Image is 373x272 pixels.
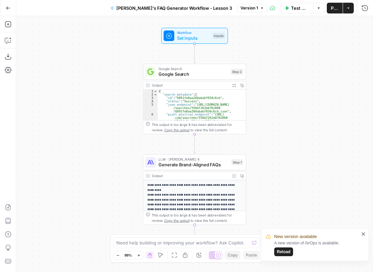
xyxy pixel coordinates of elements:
[159,157,229,162] span: LLM · [PERSON_NAME] 4
[152,83,228,88] div: Output
[177,35,210,41] span: Set Inputs
[194,43,196,63] g: Edge from start to step_2
[231,159,243,165] div: Step 1
[143,113,158,127] div: 6
[277,249,290,255] span: Reload
[143,100,158,103] div: 4
[237,4,267,12] button: Version 1
[274,247,293,256] button: Reload
[164,218,190,223] span: Copy the output
[177,30,210,35] span: Workflow
[228,252,238,258] span: Copy
[106,3,236,13] button: [PERSON_NAME]'s FAQ Generator Workflow - Lesson 3
[225,251,240,260] button: Copy
[116,5,232,11] span: [PERSON_NAME]'s FAQ Generator Workflow - Lesson 3
[164,128,190,132] span: Copy the output
[281,3,313,13] button: Test Workflow
[361,231,366,237] button: close
[291,5,309,11] span: Test Workflow
[143,64,246,134] div: Google SearchGoogle SearchStep 2Output{ "search_metadata":{ "id":"6891fe8aa204ababf034c6cb", "sta...
[159,66,228,71] span: Google Search
[143,90,158,93] div: 1
[240,5,258,11] span: Version 1
[153,90,157,93] span: Toggle code folding, rows 1 through 38
[152,173,228,178] div: Output
[331,5,339,11] span: Publish
[212,33,225,39] div: Inputs
[152,212,243,223] div: This output is too large & has been abbreviated for review. to view the full content.
[274,233,317,240] span: New version available
[243,251,260,260] button: Paste
[152,122,243,133] div: This output is too large & has been abbreviated for review. to view the full content.
[274,240,359,256] div: A new version of AirOps is available.
[124,252,132,258] span: 99%
[159,161,229,168] span: Generate Brand-Aligned FAQs
[159,71,228,77] span: Google Search
[246,252,257,258] span: Paste
[143,93,158,96] div: 2
[231,69,243,75] div: Step 2
[327,3,343,13] button: Publish
[143,28,246,44] div: WorkflowSet InputsInputs
[153,93,157,96] span: Toggle code folding, rows 2 through 12
[143,103,158,113] div: 5
[194,134,196,154] g: Edge from step_2 to step_1
[143,96,158,100] div: 3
